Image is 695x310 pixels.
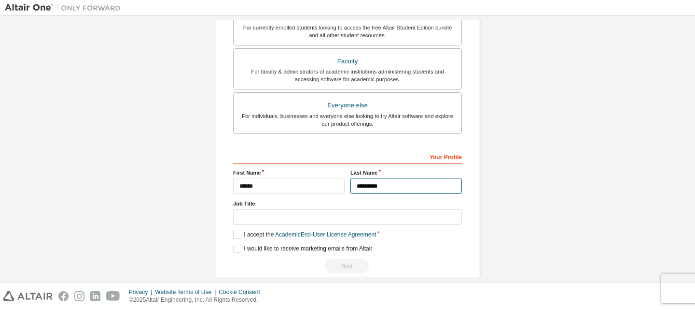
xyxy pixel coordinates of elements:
[239,99,456,112] div: Everyone else
[129,288,155,296] div: Privacy
[233,169,345,177] label: First Name
[233,231,376,239] label: I accept the
[275,231,376,238] a: Academic End-User License Agreement
[233,259,462,273] div: Read and acccept EULA to continue
[106,291,120,301] img: youtube.svg
[3,291,53,301] img: altair_logo.svg
[155,288,219,296] div: Website Terms of Use
[219,288,265,296] div: Cookie Consent
[74,291,84,301] img: instagram.svg
[239,24,456,39] div: For currently enrolled students looking to access the free Altair Student Edition bundle and all ...
[129,296,266,304] p: © 2025 Altair Engineering, Inc. All Rights Reserved.
[58,291,69,301] img: facebook.svg
[90,291,100,301] img: linkedin.svg
[5,3,125,13] img: Altair One
[350,169,462,177] label: Last Name
[233,200,462,207] label: Job Title
[233,245,372,253] label: I would like to receive marketing emails from Altair
[233,148,462,164] div: Your Profile
[239,55,456,68] div: Faculty
[239,68,456,83] div: For faculty & administrators of academic institutions administering students and accessing softwa...
[239,112,456,128] div: For individuals, businesses and everyone else looking to try Altair software and explore our prod...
